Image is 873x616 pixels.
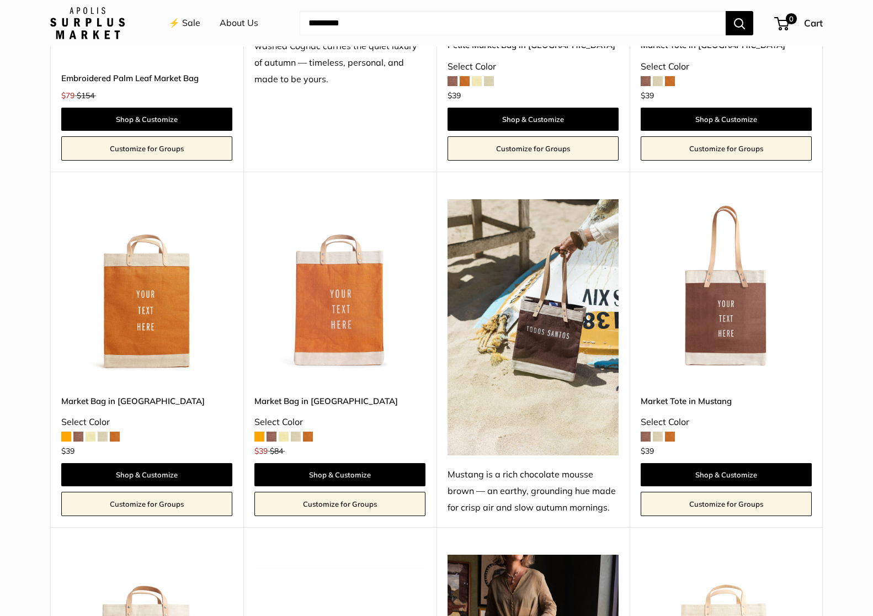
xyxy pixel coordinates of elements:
span: $79 [61,91,74,100]
a: Market Bag in [GEOGRAPHIC_DATA] [254,395,425,407]
a: Customize for Groups [641,492,812,516]
span: $39 [641,91,654,100]
div: Select Color [448,59,619,75]
a: Shop & Customize [61,463,232,486]
a: Market Tote in MustangMarket Tote in Mustang [641,199,812,370]
span: $39 [641,446,654,456]
div: Select Color [254,414,425,431]
img: Market Bag in Cognac [61,199,232,370]
a: 0 Cart [775,14,823,32]
a: About Us [220,15,258,31]
img: Apolis: Surplus Market [50,7,125,39]
a: Shop & Customize [641,108,812,131]
a: Shop & Customize [254,463,425,486]
a: Shop & Customize [641,463,812,486]
span: $154 [77,91,94,100]
a: ⚡️ Sale [169,15,200,31]
span: $84 [270,446,283,456]
a: Customize for Groups [254,492,425,516]
a: Customize for Groups [448,136,619,161]
a: Customize for Groups [641,136,812,161]
a: Market Bag in [GEOGRAPHIC_DATA] [61,395,232,407]
span: Cart [804,17,823,29]
img: Market Tote in Mustang [641,199,812,370]
button: Search [726,11,753,35]
a: description_Make it yours with custom, printed text.Market Bag in Citrus [254,199,425,370]
div: Born of golden hours and Marin air, sun-washed Cognac carries the quiet luxury of autumn — timele... [254,22,425,88]
span: $39 [254,446,268,456]
img: description_Make it yours with custom, printed text. [254,199,425,370]
img: Mustang is a rich chocolate mousse brown — an earthy, grounding hue made for crisp air and slow a... [448,199,619,456]
div: Select Color [61,414,232,431]
a: Shop & Customize [61,108,232,131]
a: Embroidered Palm Leaf Market Bag [61,72,232,84]
a: Customize for Groups [61,492,232,516]
span: 0 [786,13,797,24]
a: Customize for Groups [61,136,232,161]
div: Select Color [641,414,812,431]
a: Market Tote in Mustang [641,395,812,407]
a: Market Bag in CognacMarket Bag in Cognac [61,199,232,370]
div: Mustang is a rich chocolate mousse brown — an earthy, grounding hue made for crisp air and slow a... [448,466,619,516]
a: Shop & Customize [448,108,619,131]
input: Search... [300,11,726,35]
span: $39 [448,91,461,100]
div: Select Color [641,59,812,75]
span: $39 [61,446,74,456]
